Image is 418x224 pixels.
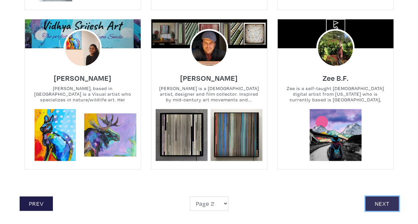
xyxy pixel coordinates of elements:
[190,29,228,67] img: phpThumb.php
[64,29,102,67] img: phpThumb.php
[365,196,399,211] a: Next
[54,72,111,79] a: [PERSON_NAME]
[316,29,355,67] img: phpThumb.php
[278,85,393,103] small: Zee is a self-taught [DEMOGRAPHIC_DATA] digital artist from [US_STATE] who is currently based is ...
[151,85,267,103] small: [PERSON_NAME] is a [DEMOGRAPHIC_DATA] artist, designer and film collector. Inspired by mid-centur...
[25,85,141,103] small: [PERSON_NAME], based in [GEOGRAPHIC_DATA] is a Visual artist who specializes in nature/wildlife a...
[20,196,53,211] a: Prev
[180,72,238,79] a: [PERSON_NAME]
[54,73,111,82] h6: [PERSON_NAME]
[323,73,348,82] h6: Zee B.F.
[323,72,348,79] a: Zee B.F.
[180,73,238,82] h6: [PERSON_NAME]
